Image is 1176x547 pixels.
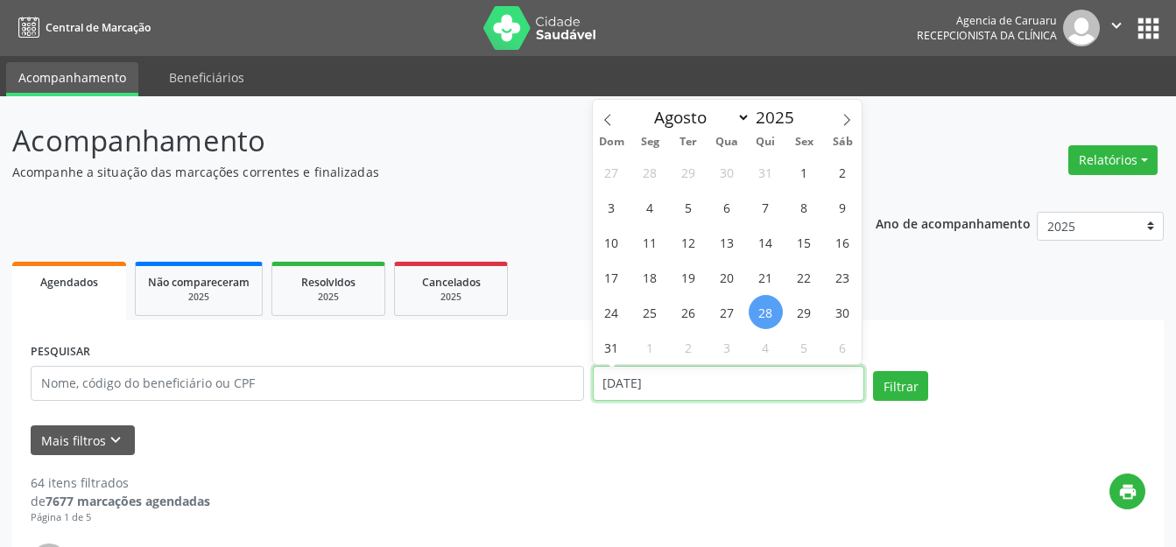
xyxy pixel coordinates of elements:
[710,225,744,259] span: Agosto 13, 2025
[595,225,629,259] span: Agosto 10, 2025
[301,275,356,290] span: Resolvidos
[31,339,90,366] label: PESQUISAR
[633,330,667,364] span: Setembro 1, 2025
[826,260,860,294] span: Agosto 23, 2025
[595,260,629,294] span: Agosto 17, 2025
[823,137,862,148] span: Sáb
[787,155,821,189] span: Agosto 1, 2025
[40,275,98,290] span: Agendados
[1100,10,1133,46] button: 
[710,260,744,294] span: Agosto 20, 2025
[593,366,865,401] input: Selecione um intervalo
[1068,145,1158,175] button: Relatórios
[285,291,372,304] div: 2025
[873,371,928,401] button: Filtrar
[750,106,808,129] input: Year
[148,275,250,290] span: Não compareceram
[422,275,481,290] span: Cancelados
[630,137,669,148] span: Seg
[31,492,210,510] div: de
[1118,482,1137,501] i: print
[31,473,210,492] div: 64 itens filtrados
[1109,473,1145,509] button: print
[787,190,821,224] span: Agosto 8, 2025
[633,155,667,189] span: Julho 28, 2025
[593,137,631,148] span: Dom
[787,260,821,294] span: Agosto 22, 2025
[672,295,706,329] span: Agosto 26, 2025
[595,190,629,224] span: Agosto 3, 2025
[46,20,151,35] span: Central de Marcação
[46,493,210,509] strong: 7677 marcações agendadas
[595,330,629,364] span: Agosto 31, 2025
[749,190,783,224] span: Agosto 7, 2025
[672,225,706,259] span: Agosto 12, 2025
[876,212,1031,234] p: Ano de acompanhamento
[633,260,667,294] span: Agosto 18, 2025
[1107,16,1126,35] i: 
[633,295,667,329] span: Agosto 25, 2025
[826,190,860,224] span: Agosto 9, 2025
[31,425,135,456] button: Mais filtroskeyboard_arrow_down
[672,155,706,189] span: Julho 29, 2025
[12,13,151,42] a: Central de Marcação
[917,28,1057,43] span: Recepcionista da clínica
[710,155,744,189] span: Julho 30, 2025
[749,330,783,364] span: Setembro 4, 2025
[917,13,1057,28] div: Agencia de Caruaru
[826,225,860,259] span: Agosto 16, 2025
[1063,10,1100,46] img: img
[708,137,746,148] span: Qua
[12,163,819,181] p: Acompanhe a situação das marcações correntes e finalizadas
[710,330,744,364] span: Setembro 3, 2025
[646,105,751,130] select: Month
[787,330,821,364] span: Setembro 5, 2025
[710,190,744,224] span: Agosto 6, 2025
[31,510,210,525] div: Página 1 de 5
[749,155,783,189] span: Julho 31, 2025
[31,366,584,401] input: Nome, código do beneficiário ou CPF
[633,225,667,259] span: Agosto 11, 2025
[672,260,706,294] span: Agosto 19, 2025
[787,225,821,259] span: Agosto 15, 2025
[633,190,667,224] span: Agosto 4, 2025
[672,330,706,364] span: Setembro 2, 2025
[595,295,629,329] span: Agosto 24, 2025
[785,137,823,148] span: Sex
[826,155,860,189] span: Agosto 2, 2025
[672,190,706,224] span: Agosto 5, 2025
[826,295,860,329] span: Agosto 30, 2025
[749,225,783,259] span: Agosto 14, 2025
[749,260,783,294] span: Agosto 21, 2025
[157,62,257,93] a: Beneficiários
[12,119,819,163] p: Acompanhamento
[746,137,785,148] span: Qui
[749,295,783,329] span: Agosto 28, 2025
[595,155,629,189] span: Julho 27, 2025
[1133,13,1164,44] button: apps
[669,137,708,148] span: Ter
[148,291,250,304] div: 2025
[826,330,860,364] span: Setembro 6, 2025
[710,295,744,329] span: Agosto 27, 2025
[106,431,125,450] i: keyboard_arrow_down
[787,295,821,329] span: Agosto 29, 2025
[6,62,138,96] a: Acompanhamento
[407,291,495,304] div: 2025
